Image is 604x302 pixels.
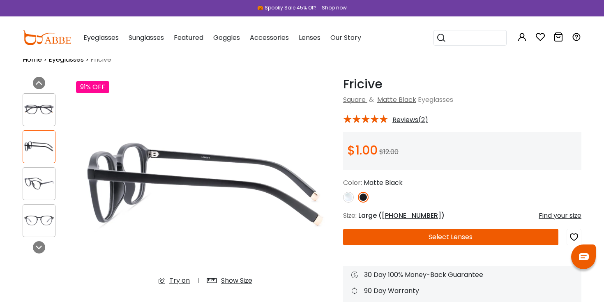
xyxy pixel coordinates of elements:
div: Shop now [322,4,347,12]
span: Reviews(2) [392,116,428,124]
a: Home [23,55,42,65]
div: 90 Day Warranty [351,286,573,296]
div: Find your size [539,211,581,221]
span: $12.00 [379,147,399,157]
img: chat [579,253,589,260]
span: Eyeglasses [418,95,453,104]
span: Size: [343,211,357,220]
img: abbeglasses.com [23,30,71,45]
a: Matte Black [377,95,416,104]
a: Eyeglasses [48,55,84,65]
span: Matte Black [364,178,403,187]
img: Fricive Matte-black Plastic Eyeglasses , UniversalBridgeFit Frames from ABBE Glasses [23,138,55,154]
img: Fricive Matte-black Plastic Eyeglasses , UniversalBridgeFit Frames from ABBE Glasses [23,175,55,191]
img: Fricive Matte-black Plastic Eyeglasses , UniversalBridgeFit Frames from ABBE Glasses [23,101,55,118]
div: Show Size [221,276,252,286]
div: 🎃 Spooky Sale 45% Off! [257,4,316,12]
img: Fricive Matte-black Plastic Eyeglasses , UniversalBridgeFit Frames from ABBE Glasses [76,77,335,293]
span: Color: [343,178,362,187]
span: Featured [174,33,203,42]
span: Fricive [90,55,111,65]
span: & [367,95,376,104]
span: [PHONE_NUMBER] [382,211,441,220]
span: Lenses [299,33,320,42]
span: Eyeglasses [83,33,119,42]
span: Large ( ) [358,211,445,220]
div: 91% OFF [76,81,109,93]
span: Accessories [250,33,289,42]
span: Our Story [330,33,361,42]
a: Square [343,95,366,104]
h1: Fricive [343,77,581,92]
button: Select Lenses [343,229,558,245]
span: $1.00 [347,141,378,159]
div: 30 Day 100% Money-Back Guarantee [351,270,573,280]
div: Try on [169,276,190,286]
img: Fricive Matte-black Plastic Eyeglasses , UniversalBridgeFit Frames from ABBE Glasses [23,212,55,228]
span: Goggles [213,33,240,42]
a: Shop now [318,4,347,11]
span: Sunglasses [129,33,164,42]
